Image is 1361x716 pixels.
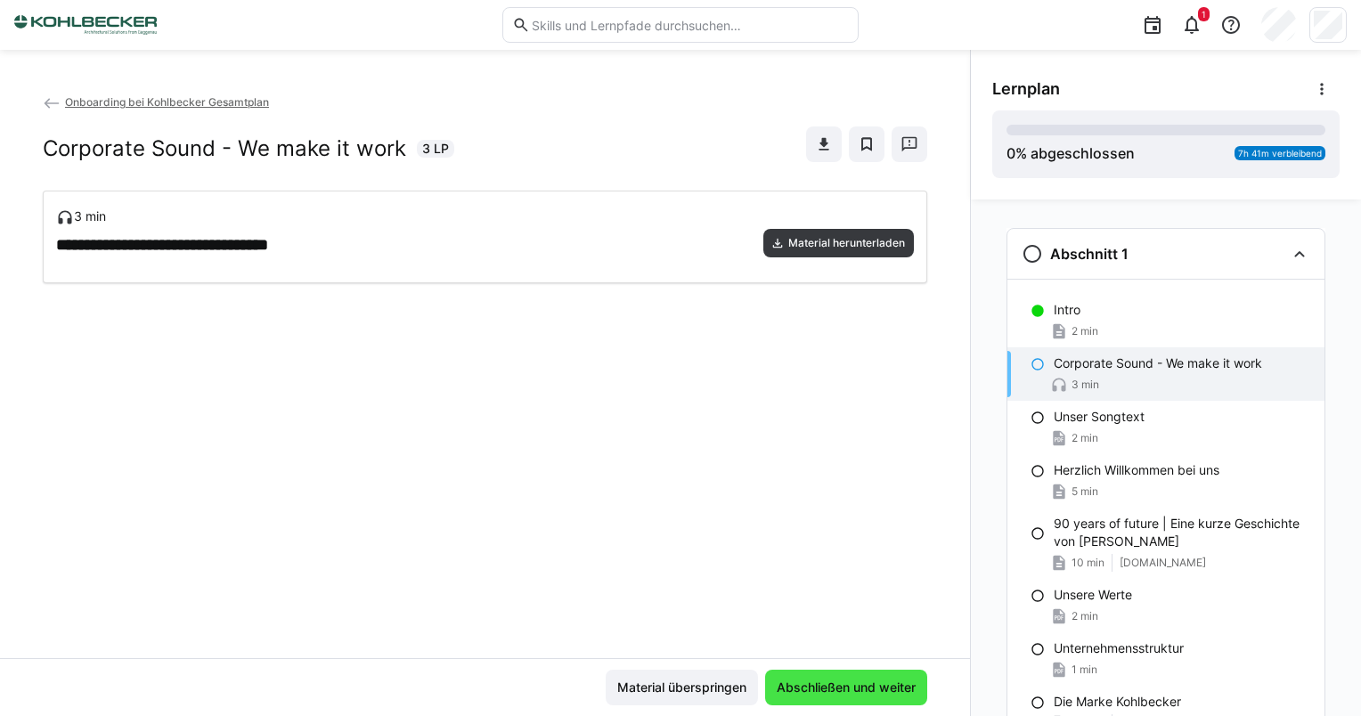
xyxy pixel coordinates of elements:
span: 3 min [1072,378,1099,392]
span: 2 min [1072,324,1098,338]
span: 1 [1202,9,1206,20]
p: Die Marke Kohlbecker [1054,693,1181,711]
p: Unternehmensstruktur [1054,639,1184,657]
span: 7h 41m verbleibend [1238,148,1322,159]
span: Material überspringen [615,679,749,696]
span: Abschließen und weiter [774,679,918,696]
button: Material herunterladen [763,229,914,257]
span: 3 min [74,208,106,224]
p: Unser Songtext [1054,408,1145,426]
span: 1 min [1072,663,1097,677]
span: [DOMAIN_NAME] [1120,556,1206,570]
p: Intro [1054,301,1080,319]
span: Onboarding bei Kohlbecker Gesamtplan [65,95,269,109]
a: Onboarding bei Kohlbecker Gesamtplan [43,95,269,109]
span: 2 min [1072,431,1098,445]
p: Corporate Sound - We make it work [1054,354,1262,372]
span: 3 LP [422,140,449,158]
span: 0 [1006,144,1015,162]
button: Abschließen und weiter [765,670,927,705]
button: Material überspringen [606,670,758,705]
p: Unsere Werte [1054,586,1132,604]
div: % abgeschlossen [1006,142,1135,164]
p: Herzlich Willkommen bei uns [1054,461,1219,479]
span: Lernplan [992,79,1060,99]
p: 90 years of future | Eine kurze Geschichte von [PERSON_NAME] [1054,515,1310,550]
h2: Corporate Sound - We make it work [43,135,406,162]
eds-icon: Audio [56,208,74,226]
span: Material herunterladen [786,236,907,250]
span: 2 min [1072,609,1098,623]
input: Skills und Lernpfade durchsuchen… [530,17,849,33]
h3: Abschnitt 1 [1050,245,1129,263]
span: 10 min [1072,556,1104,570]
span: 5 min [1072,484,1098,499]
